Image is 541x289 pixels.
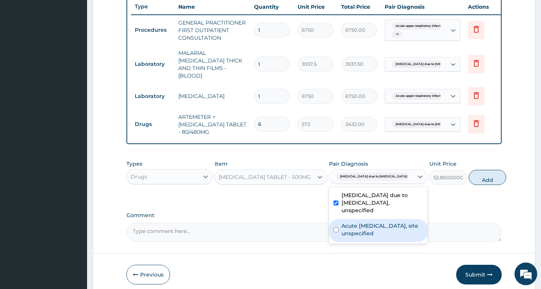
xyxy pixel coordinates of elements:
[219,173,311,181] div: [MEDICAL_DATA] TABLET - 500MG
[39,42,127,52] div: Chat with us now
[392,22,447,30] span: Acute upper respiratory infect...
[131,89,175,103] td: Laboratory
[126,265,170,284] button: Previous
[341,222,423,237] label: Acute [MEDICAL_DATA], site unspecified
[429,160,457,168] label: Unit Price
[392,31,402,38] span: + 1
[126,212,502,219] label: Comment
[131,57,175,71] td: Laboratory
[131,23,175,37] td: Procedures
[392,92,447,100] span: Acute upper respiratory infect...
[392,121,476,128] span: [MEDICAL_DATA] due to [MEDICAL_DATA] falc...
[131,173,147,180] div: Drugs
[14,38,31,57] img: d_794563401_company_1708531726252_794563401
[215,160,228,168] label: Item
[131,117,175,131] td: Drugs
[329,160,368,168] label: Pair Diagnosis
[341,191,423,214] label: [MEDICAL_DATA] due to [MEDICAL_DATA], unspecified
[456,265,502,284] button: Submit
[126,161,142,167] label: Types
[392,61,476,68] span: [MEDICAL_DATA] due to [MEDICAL_DATA] falc...
[469,170,506,185] button: Add
[175,89,250,104] td: [MEDICAL_DATA]
[175,109,250,140] td: ARTEMETER + [MEDICAL_DATA] TABLET - 80/480MG
[124,4,142,22] div: Minimize live chat window
[4,207,144,233] textarea: Type your message and hit 'Enter'
[44,95,104,172] span: We're online!
[336,173,420,180] span: [MEDICAL_DATA] due to [MEDICAL_DATA] falc...
[175,45,250,83] td: MALARIAL [MEDICAL_DATA] THICK AND THIN FILMS - [BLOOD]
[175,15,250,45] td: GENERAL PRACTITIONER FIRST OUTPATIENT CONSULTATION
